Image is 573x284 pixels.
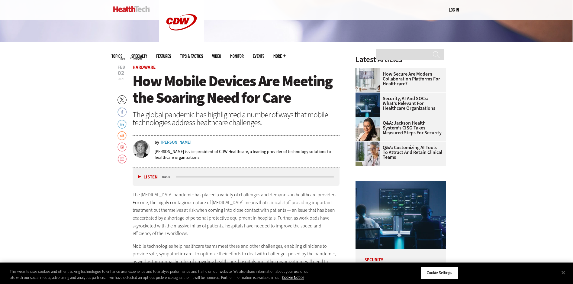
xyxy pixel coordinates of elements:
a: Security, AI and SOCs: What’s Relevant for Healthcare Organizations [356,96,443,111]
img: Home [113,6,150,12]
a: Log in [449,7,459,12]
a: CDW [159,40,204,46]
a: Connie Barrera [356,117,383,122]
div: The global pandemic has highlighted a number of ways that mobile technologies address healthcare ... [133,111,340,126]
a: Q&A: Customizing AI Tools To Attract and Retain Clinical Teams [356,145,443,160]
span: Topics [111,54,122,58]
p: Security [356,249,446,262]
a: Hardware [133,64,156,70]
img: care team speaks with physician over conference call [356,68,380,92]
a: doctor on laptop [356,142,383,146]
h3: Latest Articles [356,56,446,63]
span: 2021 [117,77,125,81]
div: duration [161,174,175,180]
p: The [MEDICAL_DATA] pandemic has placed a variety of challenges and demands on healthcare provider... [133,191,340,237]
button: Cookie Settings [420,266,458,279]
span: 02 [117,70,125,76]
div: media player [133,168,340,186]
a: Q&A: Jackson Health System’s CISO Takes Measured Steps for Security [356,121,443,135]
a: care team speaks with physician over conference call [356,68,383,73]
img: doctor on laptop [356,142,380,166]
span: How Mobile Devices Are Meeting the Soaring Need for Care [133,71,332,108]
img: security team in high-tech computer room [356,93,380,117]
a: Tips & Tactics [180,54,203,58]
span: More [273,54,286,58]
a: [PERSON_NAME] [161,140,192,145]
button: Close [557,266,570,279]
a: Events [253,54,264,58]
a: Features [156,54,171,58]
img: security team in high-tech computer room [356,181,446,249]
div: User menu [449,7,459,13]
a: How Secure Are Modern Collaboration Platforms for Healthcare? [356,72,443,86]
span: Feb [117,65,125,70]
div: This website uses cookies and other tracking technologies to enhance user experience and to analy... [10,269,315,280]
button: Listen [138,175,158,179]
span: by [155,140,159,145]
a: MonITor [230,54,244,58]
p: [PERSON_NAME] is vice president of CDW Healthcare, a leading provider of technology solutions to ... [155,149,340,160]
img: Christine Holloway [133,140,150,158]
span: Specialty [131,54,147,58]
img: Connie Barrera [356,117,380,141]
a: security team in high-tech computer room [356,93,383,97]
a: More information about your privacy [282,275,304,280]
a: Video [212,54,221,58]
